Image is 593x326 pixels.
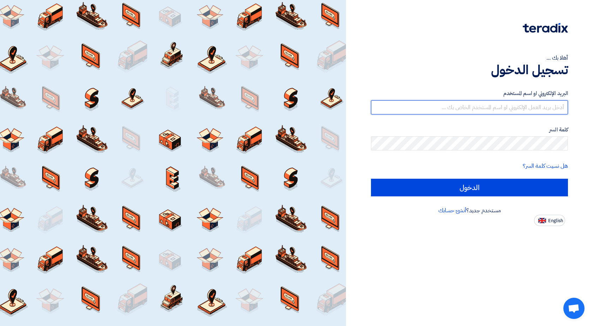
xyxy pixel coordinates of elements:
[371,179,568,196] input: الدخول
[371,206,568,215] div: مستخدم جديد؟
[523,23,568,33] img: Teradix logo
[548,218,563,223] span: English
[523,162,568,170] a: هل نسيت كلمة السر؟
[438,206,466,215] a: أنشئ حسابك
[538,218,546,223] img: en-US.png
[563,298,585,319] div: Open chat
[371,54,568,62] div: أهلا بك ...
[371,62,568,78] h1: تسجيل الدخول
[371,126,568,134] label: كلمة السر
[534,215,565,226] button: English
[371,100,568,114] input: أدخل بريد العمل الإلكتروني او اسم المستخدم الخاص بك ...
[371,89,568,97] label: البريد الإلكتروني او اسم المستخدم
